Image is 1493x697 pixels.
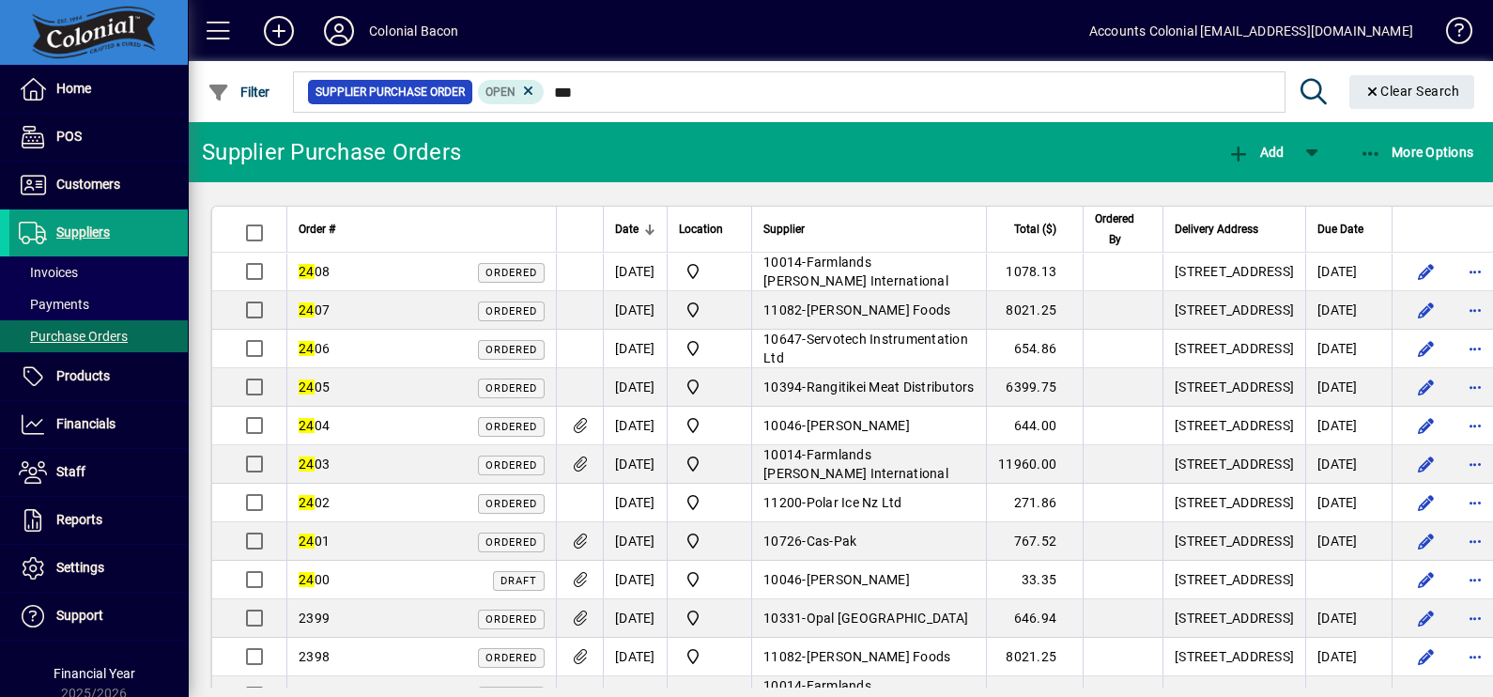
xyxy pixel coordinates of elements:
span: Filter [208,85,270,100]
button: Edit [1411,372,1441,402]
span: Open [485,85,516,99]
button: Clear [1349,75,1475,109]
button: More options [1460,333,1490,364]
em: 24 [299,379,315,395]
td: [STREET_ADDRESS] [1162,484,1305,522]
button: Edit [1411,642,1441,672]
div: Supplier Purchase Orders [202,137,461,167]
a: Payments [9,288,188,320]
td: [STREET_ADDRESS] [1162,330,1305,368]
td: [DATE] [603,638,667,676]
td: 8021.25 [986,291,1083,330]
span: 10014 [763,447,802,462]
td: 8021.25 [986,638,1083,676]
td: [STREET_ADDRESS] [1162,522,1305,561]
td: [DATE] [1305,330,1392,368]
span: 10647 [763,332,802,347]
span: Colonial Bacon [679,414,740,437]
span: Invoices [19,265,78,280]
td: [STREET_ADDRESS] [1162,407,1305,445]
td: 646.94 [986,599,1083,638]
td: [DATE] [603,330,667,368]
span: Ordered [485,421,537,433]
span: 2398 [299,649,330,664]
span: 08 [299,264,330,279]
span: Settings [56,560,104,575]
span: 10331 [763,611,802,626]
span: Clear Search [1364,84,1460,99]
td: - [751,638,986,676]
span: Colonial Bacon [679,530,740,552]
span: Suppliers [56,225,110,240]
td: - [751,445,986,484]
span: 00 [299,572,330,587]
span: Ordered [485,498,537,510]
button: Edit [1411,603,1441,633]
span: Due Date [1317,219,1363,240]
button: Edit [1411,488,1441,518]
td: [DATE] [1305,291,1392,330]
button: More options [1460,410,1490,441]
button: More options [1460,256,1490,287]
td: [DATE] [603,291,667,330]
td: - [751,561,986,599]
div: Date [615,219,655,240]
td: [DATE] [603,407,667,445]
button: Add [1223,135,1288,169]
button: Edit [1411,449,1441,479]
mat-chip: Completion Status: Open [478,80,545,104]
span: Cas-Pak [807,534,857,549]
a: POS [9,114,188,161]
span: 10046 [763,418,802,433]
td: [DATE] [1305,638,1392,676]
td: [DATE] [1305,445,1392,484]
div: Supplier [763,219,975,240]
td: [DATE] [603,561,667,599]
span: [PERSON_NAME] Foods [807,649,951,664]
em: 24 [299,264,315,279]
td: [DATE] [1305,368,1392,407]
a: Customers [9,162,188,209]
button: More options [1460,372,1490,402]
td: [DATE] [603,445,667,484]
td: [STREET_ADDRESS] [1162,253,1305,291]
span: Add [1227,145,1284,160]
span: Financials [56,416,115,431]
span: Opal [GEOGRAPHIC_DATA] [807,611,969,626]
button: Edit [1411,333,1441,364]
button: More options [1460,526,1490,556]
span: Reports [56,512,102,527]
span: 10014 [763,255,802,270]
span: Farmlands [PERSON_NAME] International [763,447,948,481]
button: Edit [1411,295,1441,325]
button: More options [1460,488,1490,518]
td: 33.35 [986,561,1083,599]
td: 1078.13 [986,253,1083,291]
span: Delivery Address [1175,219,1258,240]
span: Support [56,608,103,623]
button: Filter [203,75,275,109]
span: [PERSON_NAME] Foods [807,302,951,318]
span: Colonial Bacon [679,645,740,668]
span: Supplier Purchase Order [316,83,465,101]
td: 767.52 [986,522,1083,561]
span: Ordered [485,613,537,626]
div: Colonial Bacon [369,16,458,46]
button: More options [1460,642,1490,672]
td: [DATE] [1305,484,1392,522]
span: Supplier [763,219,805,240]
div: Due Date [1317,219,1380,240]
div: Location [679,219,740,240]
span: Location [679,219,723,240]
button: Edit [1411,256,1441,287]
span: Colonial Bacon [679,299,740,321]
td: 6399.75 [986,368,1083,407]
button: Edit [1411,410,1441,441]
em: 24 [299,341,315,356]
a: Invoices [9,256,188,288]
span: 06 [299,341,330,356]
button: Add [249,14,309,48]
a: Financials [9,401,188,448]
span: Purchase Orders [19,329,128,344]
span: 04 [299,418,330,433]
